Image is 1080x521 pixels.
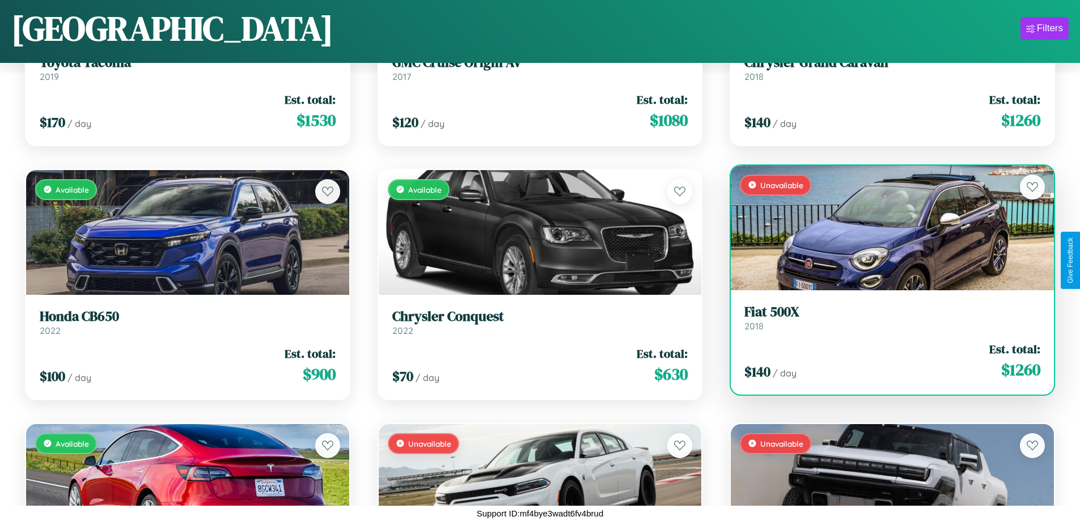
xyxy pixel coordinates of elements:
a: Fiat 500X2018 [744,304,1040,332]
span: Unavailable [760,439,803,448]
span: / day [416,372,439,383]
p: Support ID: mf4bye3wadt6fv4brud [477,506,603,521]
div: Give Feedback [1066,238,1074,283]
span: Est. total: [285,345,336,362]
span: 2019 [40,71,59,82]
span: Est. total: [989,91,1040,108]
a: Chrysler Conquest2022 [392,308,688,336]
span: $ 1530 [297,109,336,132]
h1: [GEOGRAPHIC_DATA] [11,5,333,52]
span: $ 100 [40,367,65,386]
a: Toyota Tacoma2019 [40,54,336,82]
span: $ 140 [744,362,770,381]
span: / day [773,367,797,379]
a: GMC Cruise Origin AV2017 [392,54,688,82]
h3: Fiat 500X [744,304,1040,320]
a: Chrysler Grand Caravan2018 [744,54,1040,82]
h3: Chrysler Conquest [392,308,688,325]
span: / day [67,118,91,129]
span: Unavailable [408,439,451,448]
span: 2022 [392,325,413,336]
div: Filters [1037,23,1063,34]
span: Unavailable [760,180,803,190]
span: Est. total: [285,91,336,108]
span: $ 630 [654,363,688,386]
h3: Chrysler Grand Caravan [744,54,1040,71]
span: $ 120 [392,113,418,132]
h3: Honda CB650 [40,308,336,325]
span: $ 1080 [650,109,688,132]
span: 2017 [392,71,411,82]
span: Available [408,185,442,194]
h3: GMC Cruise Origin AV [392,54,688,71]
span: $ 900 [303,363,336,386]
span: / day [421,118,444,129]
h3: Toyota Tacoma [40,54,336,71]
span: / day [773,118,797,129]
span: Est. total: [637,91,688,108]
span: Available [56,439,89,448]
span: $ 1260 [1001,109,1040,132]
a: Honda CB6502022 [40,308,336,336]
span: / day [67,372,91,383]
span: $ 1260 [1001,358,1040,381]
span: 2018 [744,320,764,332]
span: $ 170 [40,113,65,132]
span: 2018 [744,71,764,82]
span: Available [56,185,89,194]
span: 2022 [40,325,61,336]
button: Filters [1020,17,1069,40]
span: $ 70 [392,367,413,386]
span: Est. total: [989,341,1040,357]
span: Est. total: [637,345,688,362]
span: $ 140 [744,113,770,132]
